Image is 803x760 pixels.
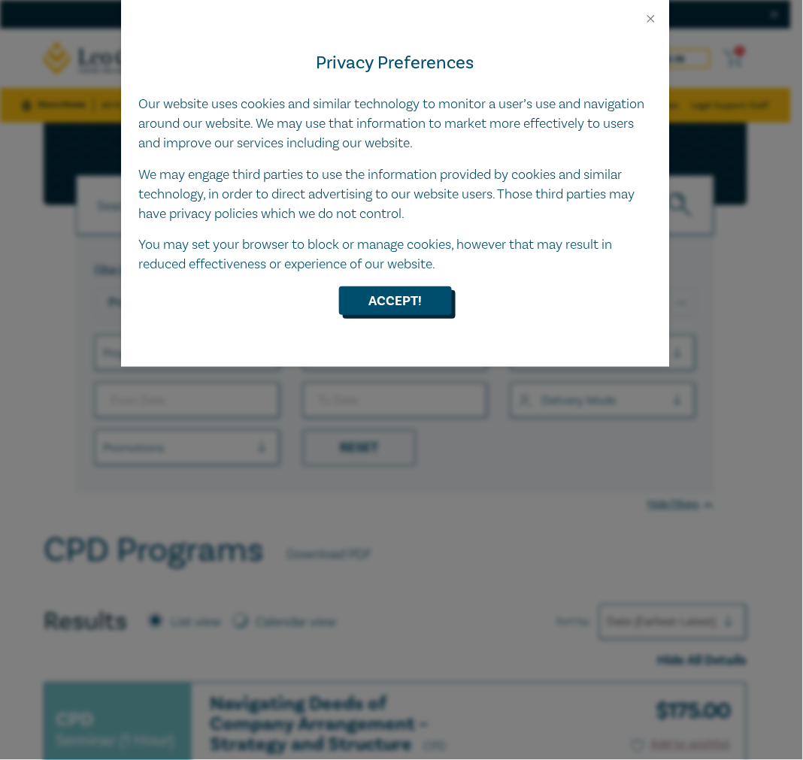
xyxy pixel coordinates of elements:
p: We may engage third parties to use the information provided by cookies and similar technology, in... [139,165,652,224]
p: Our website uses cookies and similar technology to monitor a user’s use and navigation around our... [139,95,652,153]
button: Accept! [339,286,452,315]
h4: Privacy Preferences [139,50,652,77]
p: You may set your browser to block or manage cookies, however that may result in reduced effective... [139,235,652,274]
button: Close [644,12,658,26]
